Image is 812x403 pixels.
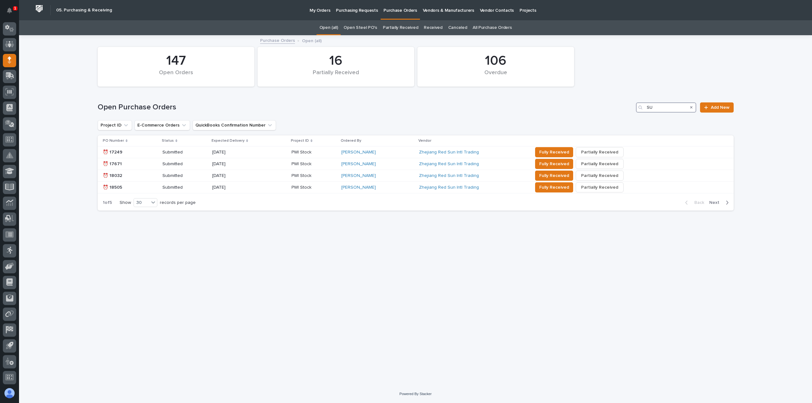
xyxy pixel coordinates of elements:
[428,69,563,83] div: Overdue
[473,20,512,35] a: All Purchase Orders
[636,102,696,113] input: Search
[98,146,734,158] tr: ⏰ 17249Submitted[DATE]PWI Stock[PERSON_NAME] Zhejiang Red Sun Intl Trading Fully ReceivedPartiall...
[419,173,479,179] a: Zhejiang Red Sun Intl Trading
[711,105,730,110] span: Add New
[212,161,265,167] p: [DATE]
[581,172,618,179] span: Partially Received
[291,137,309,144] p: Project ID
[539,172,569,179] span: Fully Received
[291,185,336,190] p: PWI Stock
[302,37,322,44] p: Open (all)
[419,150,479,155] a: Zhejiang Red Sun Intl Trading
[535,159,573,169] button: Fully Received
[700,102,733,113] a: Add New
[581,160,618,168] span: Partially Received
[535,182,573,192] button: Fully Received
[108,53,244,69] div: 147
[103,173,156,179] p: ⏰ 18032
[103,137,124,144] p: PO Number
[56,8,112,13] h2: 05. Purchasing & Receiving
[98,120,132,130] button: Project ID
[291,161,336,167] p: PWI Stock
[134,120,190,130] button: E-Commerce Orders
[419,161,479,167] a: Zhejiang Red Sun Intl Trading
[212,185,265,190] p: [DATE]
[193,120,276,130] button: QuickBooks Confirmation Number
[268,53,403,69] div: 16
[709,200,723,205] span: Next
[162,137,174,144] p: Status
[539,148,569,156] span: Fully Received
[212,137,245,144] p: Expected Delivery
[535,171,573,181] button: Fully Received
[98,158,734,170] tr: ⏰ 17671Submitted[DATE]PWI Stock[PERSON_NAME] Zhejiang Red Sun Intl Trading Fully ReceivedPartiall...
[344,20,377,35] a: Open Steel PO's
[419,185,479,190] a: Zhejiang Red Sun Intl Trading
[341,161,376,167] a: [PERSON_NAME]
[341,137,361,144] p: Ordered By
[98,103,634,112] h1: Open Purchase Orders
[576,182,624,192] button: Partially Received
[535,147,573,157] button: Fully Received
[448,20,467,35] a: Canceled
[162,185,207,190] p: Submitted
[212,173,265,179] p: [DATE]
[33,3,45,15] img: Workspace Logo
[418,137,431,144] p: Vendor
[98,195,117,211] p: 1 of 5
[576,147,624,157] button: Partially Received
[383,20,418,35] a: Partially Received
[341,173,376,179] a: [PERSON_NAME]
[160,200,196,205] p: records per page
[162,150,207,155] p: Submitted
[268,69,403,83] div: Partially Received
[341,185,376,190] a: [PERSON_NAME]
[707,200,734,205] button: Next
[103,150,156,155] p: ⏰ 17249
[8,8,16,18] div: Notifications1
[260,36,295,44] a: Purchase Orders
[576,159,624,169] button: Partially Received
[691,200,704,205] span: Back
[291,150,336,155] p: PWI Stock
[212,150,265,155] p: [DATE]
[162,173,207,179] p: Submitted
[399,392,431,396] a: Powered By Stacker
[539,160,569,168] span: Fully Received
[576,171,624,181] button: Partially Received
[103,161,156,167] p: ⏰ 17671
[319,20,338,35] a: Open (all)
[134,199,149,206] div: 30
[98,170,734,182] tr: ⏰ 18032Submitted[DATE]PWI Stock[PERSON_NAME] Zhejiang Red Sun Intl Trading Fully ReceivedPartiall...
[291,173,336,179] p: PWI Stock
[162,161,207,167] p: Submitted
[341,150,376,155] a: [PERSON_NAME]
[3,387,16,400] button: users-avatar
[3,4,16,17] button: Notifications
[424,20,442,35] a: Received
[120,200,131,205] p: Show
[14,6,16,10] p: 1
[103,185,156,190] p: ⏰ 18505
[98,182,734,193] tr: ⏰ 18505Submitted[DATE]PWI Stock[PERSON_NAME] Zhejiang Red Sun Intl Trading Fully ReceivedPartiall...
[108,69,244,83] div: Open Orders
[680,200,707,205] button: Back
[581,148,618,156] span: Partially Received
[428,53,563,69] div: 106
[581,184,618,191] span: Partially Received
[539,184,569,191] span: Fully Received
